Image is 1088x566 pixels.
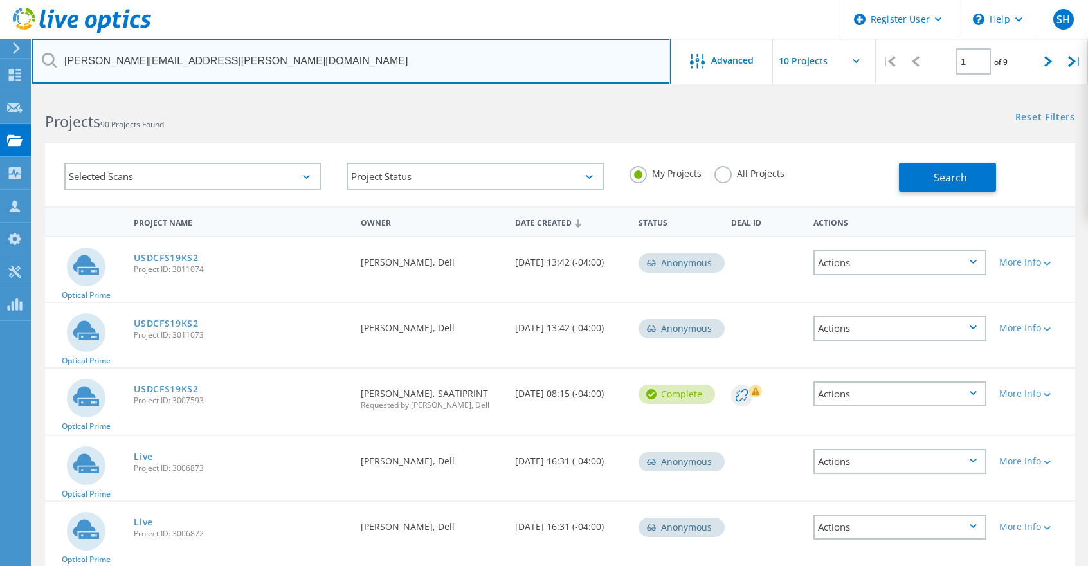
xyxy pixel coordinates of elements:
[354,237,509,280] div: [PERSON_NAME], Dell
[45,111,100,132] b: Projects
[100,119,164,130] span: 90 Projects Found
[639,452,725,471] div: Anonymous
[711,56,754,65] span: Advanced
[354,210,509,233] div: Owner
[725,210,807,233] div: Deal Id
[813,316,986,341] div: Actions
[1056,14,1070,24] span: SH
[994,57,1008,68] span: of 9
[134,518,153,527] a: Live
[999,324,1069,333] div: More Info
[1015,113,1075,123] a: Reset Filters
[347,163,603,190] div: Project Status
[134,266,347,273] span: Project ID: 3011074
[813,515,986,540] div: Actions
[127,210,354,233] div: Project Name
[134,464,347,472] span: Project ID: 3006873
[354,369,509,422] div: [PERSON_NAME], SAATIPRINT
[876,39,902,84] div: |
[62,423,111,430] span: Optical Prime
[632,210,725,233] div: Status
[509,502,632,544] div: [DATE] 16:31 (-04:00)
[813,449,986,474] div: Actions
[714,166,784,178] label: All Projects
[64,163,321,190] div: Selected Scans
[934,170,967,185] span: Search
[1062,39,1088,84] div: |
[13,27,151,36] a: Live Optics Dashboard
[354,502,509,544] div: [PERSON_NAME], Dell
[354,436,509,479] div: [PERSON_NAME], Dell
[354,303,509,345] div: [PERSON_NAME], Dell
[134,397,347,405] span: Project ID: 3007593
[509,237,632,280] div: [DATE] 13:42 (-04:00)
[62,291,111,299] span: Optical Prime
[813,381,986,406] div: Actions
[62,490,111,498] span: Optical Prime
[509,436,632,479] div: [DATE] 16:31 (-04:00)
[134,319,199,328] a: USDCFS19KS2
[134,452,153,461] a: Live
[134,530,347,538] span: Project ID: 3006872
[509,210,632,234] div: Date Created
[639,385,715,404] div: Complete
[973,14,984,25] svg: \n
[630,166,702,178] label: My Projects
[509,303,632,345] div: [DATE] 13:42 (-04:00)
[361,401,502,409] span: Requested by [PERSON_NAME], Dell
[509,369,632,411] div: [DATE] 08:15 (-04:00)
[134,331,347,339] span: Project ID: 3011073
[807,210,992,233] div: Actions
[999,389,1069,398] div: More Info
[62,357,111,365] span: Optical Prime
[999,258,1069,267] div: More Info
[639,319,725,338] div: Anonymous
[134,385,199,394] a: USDCFS19KS2
[134,253,199,262] a: USDCFS19KS2
[999,457,1069,466] div: More Info
[639,253,725,273] div: Anonymous
[899,163,996,192] button: Search
[639,518,725,537] div: Anonymous
[813,250,986,275] div: Actions
[32,39,671,84] input: Search projects by name, owner, ID, company, etc
[62,556,111,563] span: Optical Prime
[999,522,1069,531] div: More Info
